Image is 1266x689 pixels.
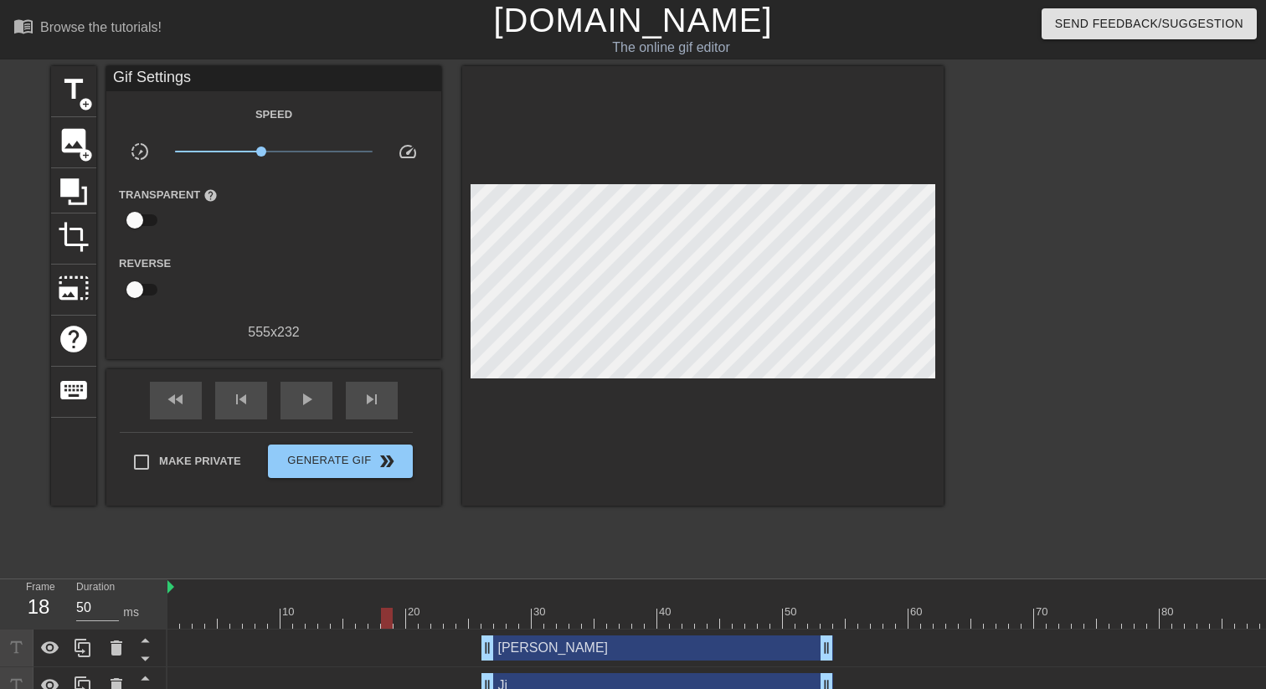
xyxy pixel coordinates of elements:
[408,604,423,620] div: 20
[58,374,90,406] span: keyboard
[362,389,382,409] span: skip_next
[398,141,418,162] span: speed
[26,592,51,622] div: 18
[123,604,139,621] div: ms
[159,453,241,470] span: Make Private
[79,148,93,162] span: add_circle
[13,579,64,628] div: Frame
[106,66,441,91] div: Gif Settings
[1055,13,1243,34] span: Send Feedback/Suggestion
[119,255,171,272] label: Reverse
[910,604,925,620] div: 60
[296,389,316,409] span: play_arrow
[1036,604,1051,620] div: 70
[430,38,912,58] div: The online gif editor
[1161,604,1176,620] div: 80
[58,221,90,253] span: crop
[166,389,186,409] span: fast_rewind
[13,16,162,42] a: Browse the tutorials!
[203,188,218,203] span: help
[282,604,297,620] div: 10
[58,323,90,355] span: help
[275,451,406,471] span: Generate Gif
[106,322,441,342] div: 555 x 232
[40,20,162,34] div: Browse the tutorials!
[119,187,218,203] label: Transparent
[58,272,90,304] span: photo_size_select_large
[58,125,90,157] span: image
[130,141,150,162] span: slow_motion_video
[785,604,800,620] div: 50
[58,74,90,105] span: title
[659,604,674,620] div: 40
[76,583,115,593] label: Duration
[533,604,548,620] div: 30
[1042,8,1257,39] button: Send Feedback/Suggestion
[377,451,397,471] span: double_arrow
[493,2,772,39] a: [DOMAIN_NAME]
[231,389,251,409] span: skip_previous
[268,445,413,478] button: Generate Gif
[13,16,33,36] span: menu_book
[818,640,835,656] span: drag_handle
[255,106,292,123] label: Speed
[79,97,93,111] span: add_circle
[479,640,496,656] span: drag_handle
